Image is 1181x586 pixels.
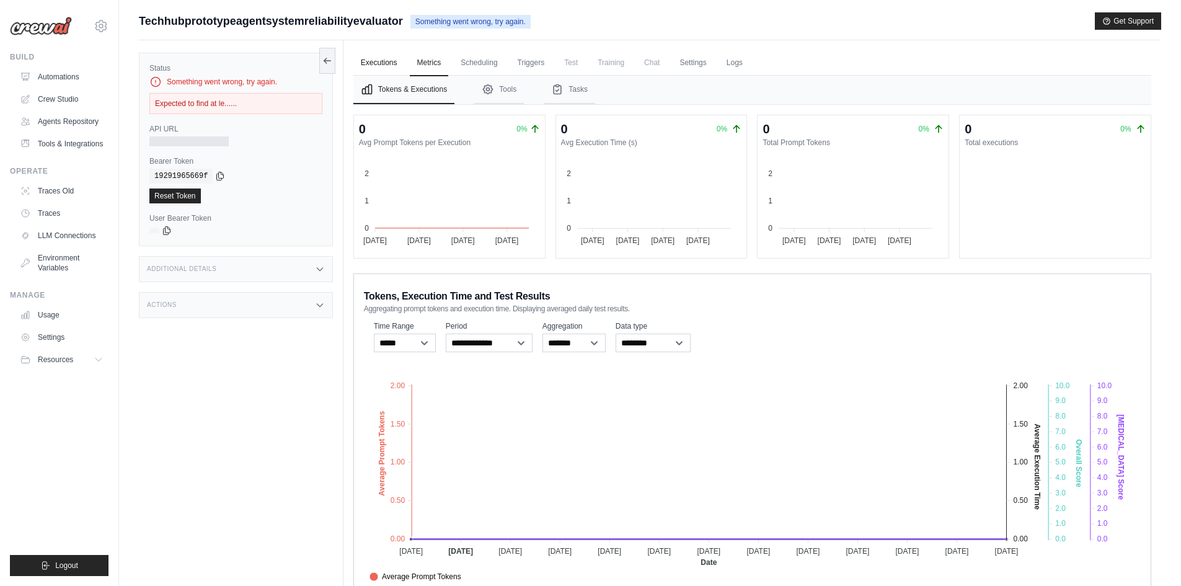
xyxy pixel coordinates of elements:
label: Bearer Token [149,156,322,166]
tspan: [DATE] [581,236,604,245]
a: Reset Token [149,189,201,203]
text: Overall Score [1074,439,1083,487]
button: Tasks [544,76,595,104]
tspan: 7.0 [1055,427,1066,436]
tspan: 1.00 [391,458,405,466]
tspan: [DATE] [945,547,968,556]
label: User Bearer Token [149,213,322,223]
tspan: 3.0 [1055,489,1066,497]
span: 0% [1120,125,1131,133]
div: 0 [965,120,971,138]
span: Tokens, Execution Time and Test Results [364,289,551,304]
div: 0 [359,120,366,138]
tspan: [DATE] [818,236,841,245]
tspan: [DATE] [651,236,675,245]
tspan: 0 [365,224,369,233]
tspan: 0.0 [1055,535,1066,543]
button: Tools [474,76,524,104]
a: Tools & Integrations [15,134,108,154]
span: Resources [38,355,73,365]
tspan: 1.00 [1013,458,1028,466]
tspan: [DATE] [495,236,518,245]
a: Triggers [510,50,552,76]
tspan: 2.0 [1055,504,1066,513]
tspan: 10.0 [1097,381,1112,390]
label: Period [446,321,533,331]
tspan: 8.0 [1055,412,1066,420]
label: Time Range [374,321,436,331]
tspan: [DATE] [407,236,431,245]
label: Data type [616,321,691,331]
tspan: [DATE] [888,236,911,245]
tspan: [DATE] [796,547,820,556]
tspan: 4.0 [1097,473,1108,482]
a: Agents Repository [15,112,108,131]
tspan: 10.0 [1055,381,1070,390]
label: Aggregation [542,321,606,331]
tspan: [DATE] [686,236,710,245]
button: Logout [10,555,108,576]
h3: Additional Details [147,265,216,273]
span: Test [557,50,585,75]
a: Metrics [410,50,449,76]
tspan: [DATE] [746,547,770,556]
tspan: [DATE] [853,236,877,245]
a: Scheduling [453,50,505,76]
text: Average Execution Time [1032,424,1041,510]
a: Logs [719,50,750,76]
tspan: 6.0 [1055,443,1066,451]
button: Get Support [1095,12,1161,30]
span: Techhubprototypeagentsystemreliabilityevaluator [139,12,403,30]
text: Date [701,558,717,567]
div: Manage [10,290,108,300]
tspan: 1.50 [391,420,405,428]
tspan: 1 [567,197,571,205]
tspan: 1.0 [1097,519,1108,528]
tspan: 8.0 [1097,412,1108,420]
tspan: 2.00 [1013,381,1028,390]
a: Crew Studio [15,89,108,109]
tspan: [DATE] [782,236,806,245]
span: 0% [516,124,527,134]
tspan: [DATE] [647,547,671,556]
a: Environment Variables [15,248,108,278]
div: Build [10,52,108,62]
dt: Avg Prompt Tokens per Execution [359,138,540,148]
nav: Tabs [353,76,1151,104]
a: Usage [15,305,108,325]
div: Expected to find at le...... [149,93,322,114]
tspan: 6.0 [1097,443,1108,451]
code: 19291965669f [149,169,213,184]
span: 0% [717,125,727,133]
tspan: 2 [567,169,571,178]
tspan: 2 [365,169,369,178]
tspan: 0.00 [391,535,405,543]
tspan: [DATE] [697,547,720,556]
tspan: [DATE] [498,547,522,556]
tspan: [DATE] [451,236,475,245]
tspan: 1 [365,197,369,205]
tspan: 1.0 [1055,519,1066,528]
tspan: 1 [769,197,773,205]
tspan: [DATE] [548,547,572,556]
span: 0% [919,125,929,133]
tspan: 2.00 [391,381,405,390]
tspan: 5.0 [1055,458,1066,466]
button: Resources [15,350,108,370]
span: Logout [55,561,78,570]
label: API URL [149,124,322,134]
div: Operate [10,166,108,176]
tspan: [DATE] [448,547,473,556]
tspan: 0.00 [1013,535,1028,543]
div: 0 [561,120,568,138]
tspan: [DATE] [363,236,387,245]
tspan: 0 [567,224,571,233]
tspan: 2.0 [1097,504,1108,513]
span: Chat is not available until the deployment is complete [637,50,667,75]
tspan: [DATE] [994,547,1018,556]
tspan: 9.0 [1055,396,1066,405]
tspan: [DATE] [616,236,639,245]
label: Status [149,63,322,73]
tspan: 0 [769,224,773,233]
a: Traces [15,203,108,223]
